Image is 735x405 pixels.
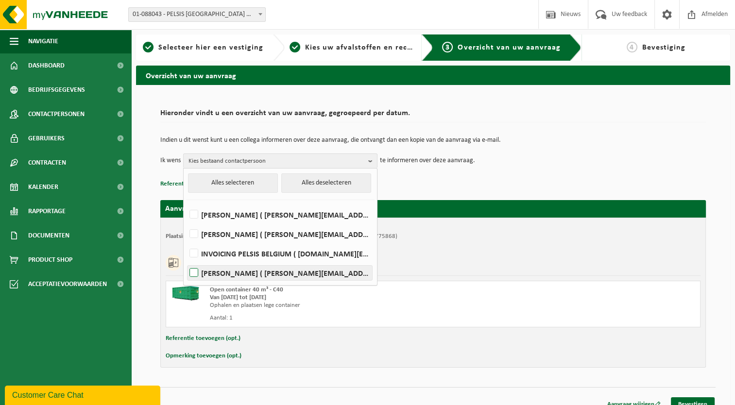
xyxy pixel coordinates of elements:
h2: Overzicht van uw aanvraag [136,66,730,84]
span: Bedrijfsgegevens [28,78,85,102]
iframe: chat widget [5,384,162,405]
span: Contactpersonen [28,102,85,126]
strong: Van [DATE] tot [DATE] [210,294,266,301]
button: Kies bestaand contactpersoon [183,153,377,168]
button: Alles deselecteren [281,173,371,193]
span: Kies uw afvalstoffen en recipiënten [305,44,439,51]
button: Alles selecteren [188,173,278,193]
button: Opmerking toevoegen (opt.) [166,350,241,362]
span: Product Shop [28,248,72,272]
div: Aantal: 1 [210,314,472,322]
span: Navigatie [28,29,58,53]
a: 2Kies uw afvalstoffen en recipiënten [290,42,414,53]
h2: Hieronder vindt u een overzicht van uw aanvraag, gegroepeerd per datum. [160,109,706,122]
label: [PERSON_NAME] ( [PERSON_NAME][EMAIL_ADDRESS][DOMAIN_NAME] ) [188,266,372,280]
p: Ik wens [160,153,181,168]
span: 3 [442,42,453,52]
p: te informeren over deze aanvraag. [380,153,475,168]
label: [PERSON_NAME] ( [PERSON_NAME][EMAIL_ADDRESS][DOMAIN_NAME] ) [188,227,372,241]
span: Documenten [28,223,69,248]
span: Dashboard [28,53,65,78]
span: 01-088043 - PELSIS BELGIUM NV - BORNEM [129,8,265,21]
div: Ophalen en plaatsen lege container [210,302,472,309]
span: Open container 40 m³ - C40 [210,287,283,293]
span: 2 [290,42,300,52]
button: Referentie toevoegen (opt.) [160,178,235,190]
span: Kalender [28,175,58,199]
span: Kies bestaand contactpersoon [188,154,364,169]
p: Indien u dit wenst kunt u een collega informeren over deze aanvraag, die ontvangt dan een kopie v... [160,137,706,144]
strong: Plaatsingsadres: [166,233,208,239]
span: Contracten [28,151,66,175]
label: [PERSON_NAME] ( [PERSON_NAME][EMAIL_ADDRESS][DOMAIN_NAME] ) [188,207,372,222]
strong: Aanvraag voor [DATE] [165,205,238,213]
span: Bevestiging [642,44,685,51]
button: Referentie toevoegen (opt.) [166,332,240,345]
span: Rapportage [28,199,66,223]
label: INVOICING PELSIS BELGIUM ( [DOMAIN_NAME][EMAIL_ADDRESS][DOMAIN_NAME] ) [188,246,372,261]
img: HK-XC-40-GN-00.png [171,286,200,301]
span: 01-088043 - PELSIS BELGIUM NV - BORNEM [128,7,266,22]
span: Acceptatievoorwaarden [28,272,107,296]
span: Selecteer hier een vestiging [158,44,263,51]
span: Gebruikers [28,126,65,151]
span: 1 [143,42,154,52]
a: 1Selecteer hier een vestiging [141,42,265,53]
span: Overzicht van uw aanvraag [458,44,560,51]
span: 4 [627,42,637,52]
